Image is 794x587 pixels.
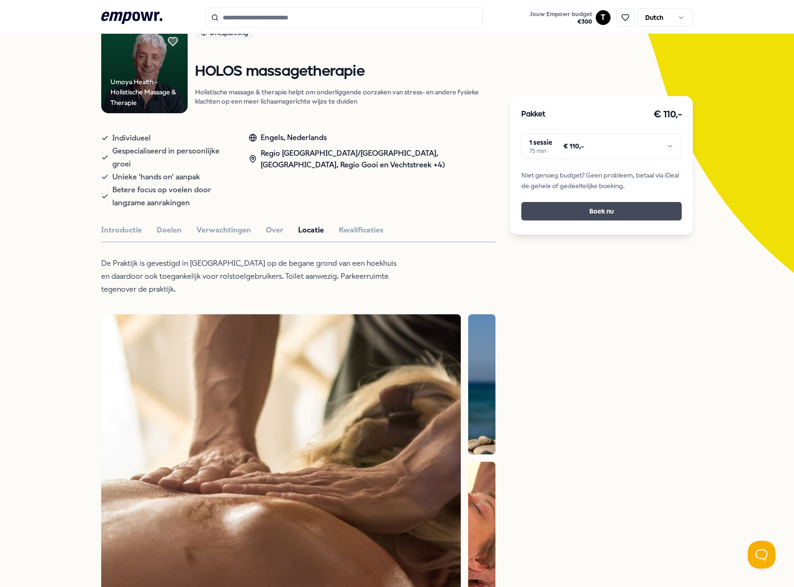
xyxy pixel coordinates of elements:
img: Product Image [468,314,496,454]
iframe: Help Scout Beacon - Open [748,541,776,569]
button: Boek nu [521,202,682,220]
input: Search for products, categories or subcategories [206,7,483,28]
div: Regio [GEOGRAPHIC_DATA]/[GEOGRAPHIC_DATA], [GEOGRAPHIC_DATA], Regio Gooi en Vechtstreek +4) [249,147,495,171]
a: Ontspanning [195,27,495,43]
h1: HOLOS massagetherapie [195,64,495,80]
button: Introductie [101,224,142,236]
img: Product Image [101,27,188,113]
button: Over [266,224,283,236]
span: Individueel [112,132,151,145]
button: Jouw Empowr budget€300 [528,9,594,27]
h3: € 110,- [654,107,682,122]
span: Unieke 'hands on' aanpak [112,171,200,183]
span: Niet genoeg budget? Geen probleem, betaal via iDeal de gehele of gedeeltelijke boeking. [521,170,682,191]
button: Verwachtingen [196,224,251,236]
a: Jouw Empowr budget€300 [526,8,596,27]
p: Holistische massage & therapie helpt om onderliggende oorzaken van stress- en andere fysieke klac... [195,87,495,106]
h3: Pakket [521,109,545,121]
button: Doelen [157,224,182,236]
span: Gespecialiseerd in persoonlijke groei [112,145,230,171]
p: De Praktijk is gevestigd in [GEOGRAPHIC_DATA] op de begane grond van een hoekhuis en daardoor ook... [101,257,402,296]
span: € 300 [530,18,592,25]
button: Locatie [298,224,324,236]
button: Kwalificaties [339,224,384,236]
div: Umoya Health - Holistische Massage & Therapie [110,77,188,108]
button: T [596,10,611,25]
span: Betere focus op voelen door langzame aanrakingen [112,183,230,209]
span: Jouw Empowr budget [530,11,592,18]
div: Engels, Nederlands [249,132,495,144]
